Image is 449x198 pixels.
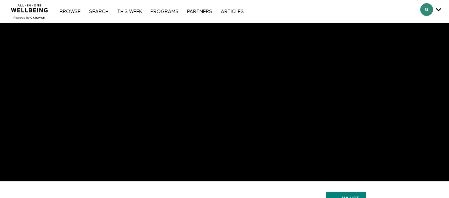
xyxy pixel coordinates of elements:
[56,8,247,15] nav: Primary
[56,9,84,14] a: Browse
[147,9,182,14] a: PROGRAMS
[86,9,112,14] a: Search
[184,9,216,14] a: PARTNERS
[114,9,146,14] a: THIS WEEK
[217,9,247,14] a: ARTICLES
